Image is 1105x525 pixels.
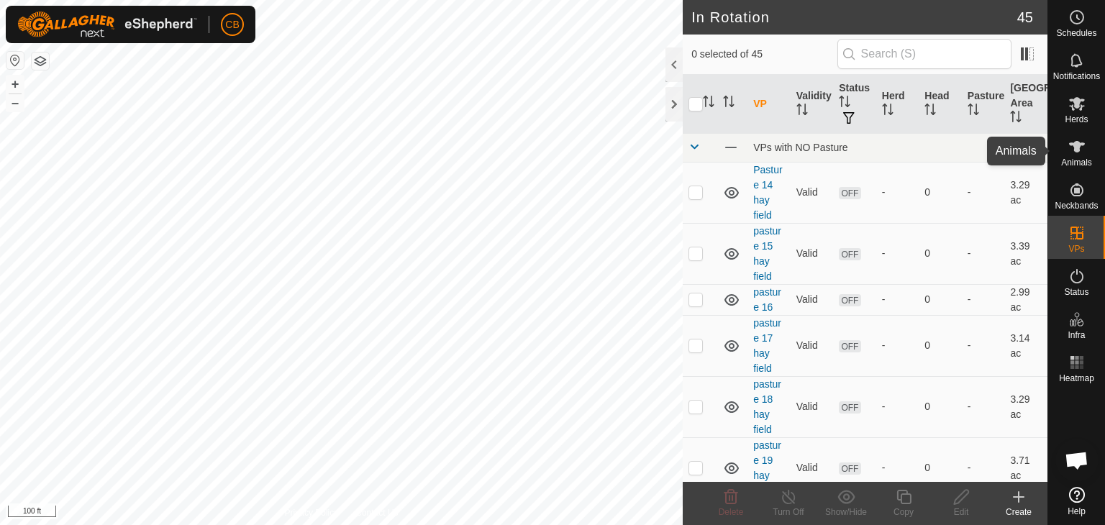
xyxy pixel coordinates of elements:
span: Heatmap [1059,374,1094,383]
td: Valid [791,315,834,376]
span: OFF [839,294,860,306]
button: Reset Map [6,52,24,69]
td: 0 [919,162,962,223]
span: Help [1068,507,1086,516]
p-sorticon: Activate to sort [839,98,850,109]
td: 0 [919,284,962,315]
span: Delete [719,507,744,517]
p-sorticon: Activate to sort [968,106,979,117]
td: Valid [791,284,834,315]
th: Head [919,75,962,134]
span: Notifications [1053,72,1100,81]
td: Valid [791,437,834,498]
td: 3.39 ac [1004,223,1047,284]
td: 3.71 ac [1004,437,1047,498]
td: Valid [791,376,834,437]
p-sorticon: Activate to sort [796,106,808,117]
td: 3.14 ac [1004,315,1047,376]
a: pasture 16 [753,286,781,313]
span: OFF [839,401,860,414]
th: Herd [876,75,919,134]
div: - [882,185,914,200]
span: Schedules [1056,29,1096,37]
td: - [962,223,1005,284]
span: OFF [839,462,860,475]
span: OFF [839,187,860,199]
td: 0 [919,376,962,437]
span: Neckbands [1055,201,1098,210]
th: VP [747,75,791,134]
td: 0 [919,223,962,284]
a: pasture 17 hay field [753,317,781,374]
span: OFF [839,340,860,352]
span: Infra [1068,331,1085,339]
a: Privacy Policy [285,506,339,519]
button: + [6,76,24,93]
div: Edit [932,506,990,519]
span: Animals [1061,158,1092,167]
span: 0 selected of 45 [691,47,837,62]
p-sorticon: Activate to sort [723,98,735,109]
a: Help [1048,481,1105,521]
td: Valid [791,223,834,284]
div: - [882,292,914,307]
span: 45 [1017,6,1033,28]
button: – [6,94,24,111]
div: Turn Off [760,506,817,519]
a: pasture 15 hay field [753,225,781,282]
div: - [882,460,914,475]
td: - [962,162,1005,223]
h2: In Rotation [691,9,1017,26]
td: - [962,284,1005,315]
th: [GEOGRAPHIC_DATA] Area [1004,75,1047,134]
td: 3.29 ac [1004,162,1047,223]
p-sorticon: Activate to sort [882,106,893,117]
span: Status [1064,288,1088,296]
td: - [962,437,1005,498]
a: Pasture 14 hay field [753,164,782,221]
td: Valid [791,162,834,223]
a: pasture 18 hay field [753,378,781,435]
td: 0 [919,315,962,376]
p-sorticon: Activate to sort [924,106,936,117]
span: OFF [839,248,860,260]
th: Validity [791,75,834,134]
td: 0 [919,437,962,498]
div: - [882,338,914,353]
div: Show/Hide [817,506,875,519]
td: 3.29 ac [1004,376,1047,437]
p-sorticon: Activate to sort [703,98,714,109]
img: Gallagher Logo [17,12,197,37]
td: 2.99 ac [1004,284,1047,315]
th: Status [833,75,876,134]
td: - [962,315,1005,376]
span: CB [225,17,239,32]
button: Map Layers [32,52,49,70]
p-sorticon: Activate to sort [1010,113,1022,124]
div: - [882,246,914,261]
td: - [962,376,1005,437]
input: Search (S) [837,39,1011,69]
a: pasture 19 hay field [753,439,781,496]
div: Create [990,506,1047,519]
div: - [882,399,914,414]
span: VPs [1068,245,1084,253]
div: Open chat [1055,439,1099,482]
span: Herds [1065,115,1088,124]
th: Pasture [962,75,1005,134]
div: Copy [875,506,932,519]
div: VPs with NO Pasture [753,142,1042,153]
a: Contact Us [355,506,398,519]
